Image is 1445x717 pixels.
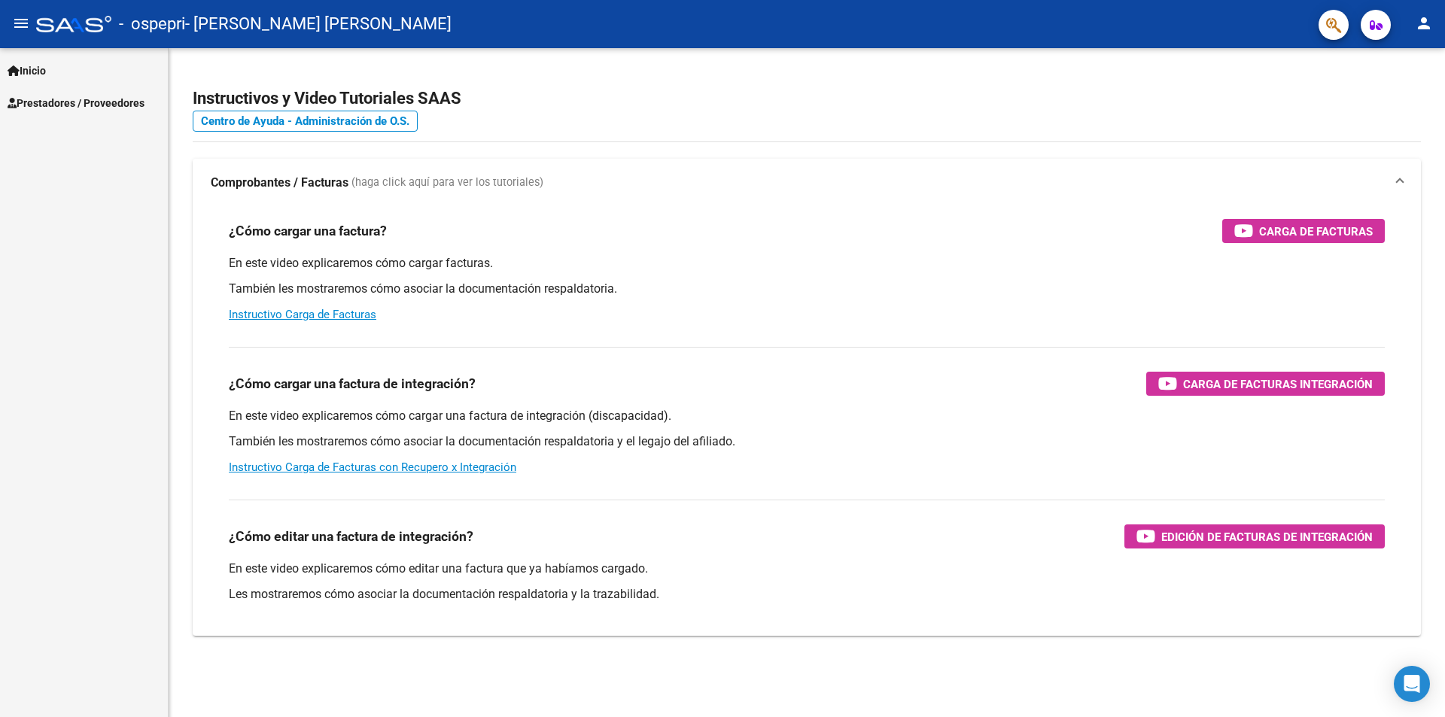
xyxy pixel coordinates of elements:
[229,255,1385,272] p: En este video explicaremos cómo cargar facturas.
[229,408,1385,424] p: En este video explicaremos cómo cargar una factura de integración (discapacidad).
[229,460,516,474] a: Instructivo Carga de Facturas con Recupero x Integración
[1146,372,1385,396] button: Carga de Facturas Integración
[229,281,1385,297] p: También les mostraremos cómo asociar la documentación respaldatoria.
[193,207,1421,636] div: Comprobantes / Facturas (haga click aquí para ver los tutoriales)
[229,373,476,394] h3: ¿Cómo cargar una factura de integración?
[119,8,185,41] span: - ospepri
[229,526,473,547] h3: ¿Cómo editar una factura de integración?
[1183,375,1373,393] span: Carga de Facturas Integración
[193,84,1421,113] h2: Instructivos y Video Tutoriales SAAS
[1259,222,1373,241] span: Carga de Facturas
[12,14,30,32] mat-icon: menu
[229,561,1385,577] p: En este video explicaremos cómo editar una factura que ya habíamos cargado.
[1124,524,1385,548] button: Edición de Facturas de integración
[193,159,1421,207] mat-expansion-panel-header: Comprobantes / Facturas (haga click aquí para ver los tutoriales)
[1415,14,1433,32] mat-icon: person
[1222,219,1385,243] button: Carga de Facturas
[8,62,46,79] span: Inicio
[229,220,387,242] h3: ¿Cómo cargar una factura?
[229,586,1385,603] p: Les mostraremos cómo asociar la documentación respaldatoria y la trazabilidad.
[193,111,418,132] a: Centro de Ayuda - Administración de O.S.
[185,8,452,41] span: - [PERSON_NAME] [PERSON_NAME]
[1394,666,1430,702] div: Open Intercom Messenger
[229,433,1385,450] p: También les mostraremos cómo asociar la documentación respaldatoria y el legajo del afiliado.
[351,175,543,191] span: (haga click aquí para ver los tutoriales)
[211,175,348,191] strong: Comprobantes / Facturas
[1161,527,1373,546] span: Edición de Facturas de integración
[229,308,376,321] a: Instructivo Carga de Facturas
[8,95,144,111] span: Prestadores / Proveedores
